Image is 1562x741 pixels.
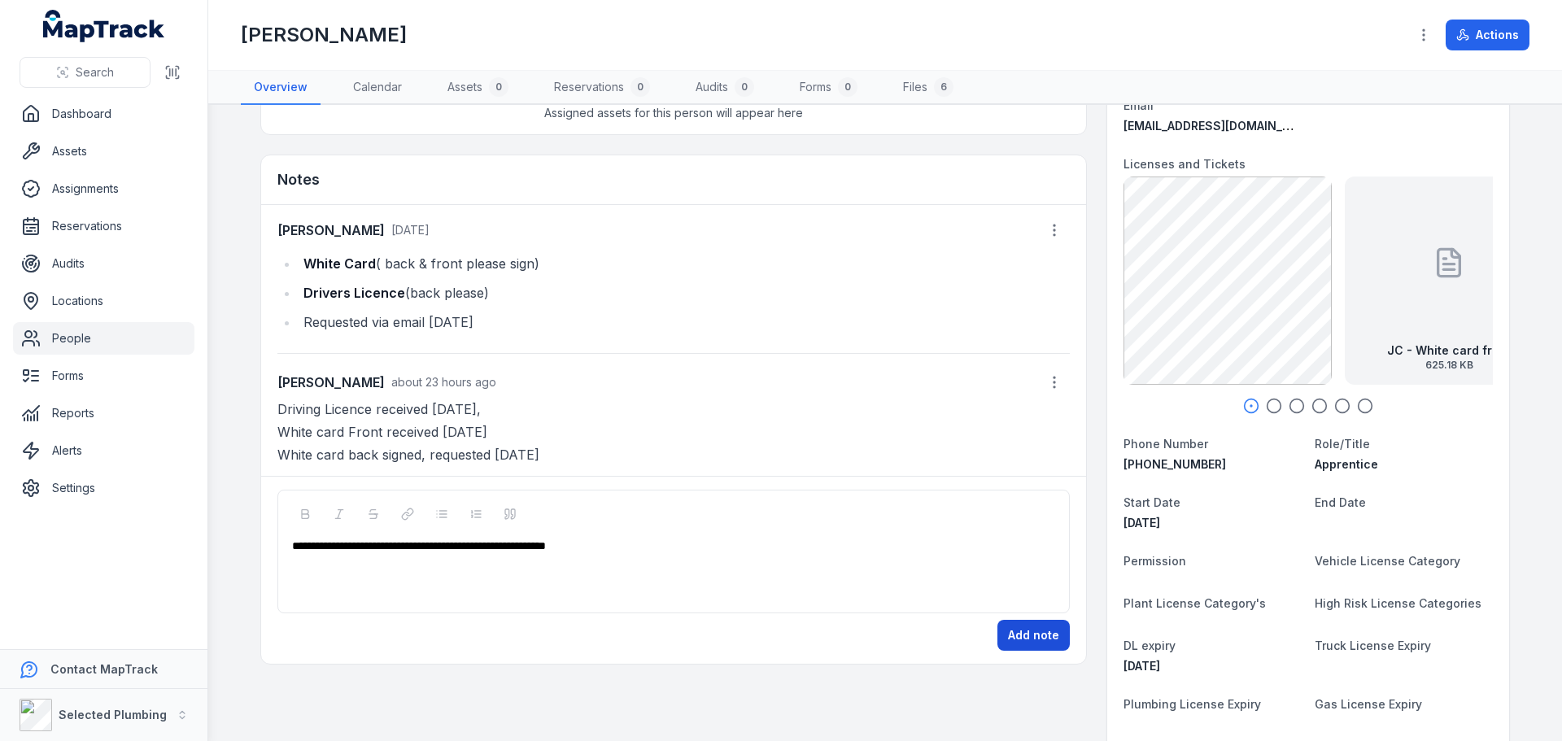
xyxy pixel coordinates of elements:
div: 6 [934,77,953,97]
span: DL expiry [1124,639,1176,652]
strong: [PERSON_NAME] [277,373,385,392]
span: Start Date [1124,495,1180,509]
a: Settings [13,472,194,504]
a: MapTrack [43,10,165,42]
span: 625.18 KB [1387,359,1511,372]
strong: Drivers Licence [303,285,405,301]
a: Forms [13,360,194,392]
span: Apprentice [1315,457,1378,471]
a: Assets0 [434,71,521,105]
span: Phone Number [1124,437,1208,451]
span: End Date [1315,495,1366,509]
div: 0 [489,77,508,97]
strong: [PERSON_NAME] [277,220,385,240]
a: Overview [241,71,321,105]
a: Reservations [13,210,194,242]
a: Audits [13,247,194,280]
div: 0 [630,77,650,97]
a: Alerts [13,434,194,467]
button: Actions [1446,20,1529,50]
span: Role/Title [1315,437,1370,451]
span: Truck License Expiry [1315,639,1431,652]
p: Driving Licence received [DATE], White card Front received [DATE] White card back signed, request... [277,398,1070,466]
h1: [PERSON_NAME] [241,22,407,48]
span: Email [1124,98,1154,112]
span: Permission [1124,554,1186,568]
h3: Notes [277,168,320,191]
a: Locations [13,285,194,317]
span: Vehicle License Category [1315,554,1460,568]
span: about 23 hours ago [391,375,496,389]
span: Licenses and Tickets [1124,157,1246,171]
a: Files6 [890,71,966,105]
a: People [13,322,194,355]
time: 1/1/2026, 12:00:00 AM [1124,659,1160,673]
a: Reservations0 [541,71,663,105]
span: Plant License Category's [1124,596,1266,610]
span: [DATE] [1124,659,1160,673]
div: 0 [838,77,857,97]
strong: JC - White card front [1387,342,1511,359]
a: Calendar [340,71,415,105]
span: [EMAIL_ADDRESS][DOMAIN_NAME] [1124,119,1320,133]
span: [PHONE_NUMBER] [1124,457,1226,471]
span: Plumbing License Expiry [1124,697,1261,711]
a: Assets [13,135,194,168]
li: (back please) [299,281,1070,304]
li: ( back & front please sign) [299,252,1070,275]
li: Requested via email [DATE] [299,311,1070,333]
a: Assignments [13,172,194,205]
span: Search [76,64,114,81]
strong: Contact MapTrack [50,662,158,676]
a: Reports [13,397,194,429]
time: 8/21/2025, 8:57:20 AM [391,223,430,237]
strong: Selected Plumbing [59,708,167,721]
a: Forms0 [787,71,870,105]
span: Assigned assets for this person will appear here [544,105,803,121]
time: 8/28/2025, 3:15:55 PM [391,375,496,389]
div: 0 [735,77,754,97]
time: 4/22/2025, 12:00:00 AM [1124,516,1160,530]
button: Search [20,57,151,88]
span: High Risk License Categories [1315,596,1481,610]
a: Dashboard [13,98,194,130]
span: [DATE] [1124,516,1160,530]
strong: White Card [303,255,376,272]
span: Gas License Expiry [1315,697,1422,711]
a: Audits0 [683,71,767,105]
span: [DATE] [391,223,430,237]
button: Add note [997,620,1070,651]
